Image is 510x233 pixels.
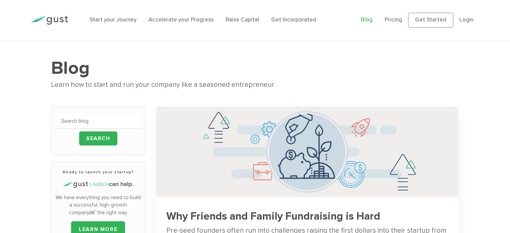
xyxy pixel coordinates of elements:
[55,180,142,189] h4: can help.
[55,194,142,217] p: We have everything you need to build a successful, high-growth companyâ€”the right way.
[51,57,459,79] h1: Blog
[271,16,316,23] a: Get Incorporated
[166,211,448,222] h3: Why Friends and Family Fundraising is Hard
[55,169,142,175] h3: Ready to launch your startup?
[90,16,136,23] a: Start your Journey
[226,16,259,23] a: Raise Capital
[149,16,214,23] a: Accelerate your Progress
[361,16,373,23] a: Blog
[55,114,142,129] input: Search blog
[31,16,68,25] img: Gust Logo
[79,131,117,145] input: Search
[51,79,459,91] div: Learn how to start and run your company like a seasoned entrepreneur
[408,13,453,27] a: Get Started
[156,107,458,197] img: Successful Startup Founders Invest In Their Own Ventures 0742d64fd6a698c3cfa409e71c3cc4e5620a7e72...
[459,16,473,23] a: Login
[385,16,402,23] a: Pricing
